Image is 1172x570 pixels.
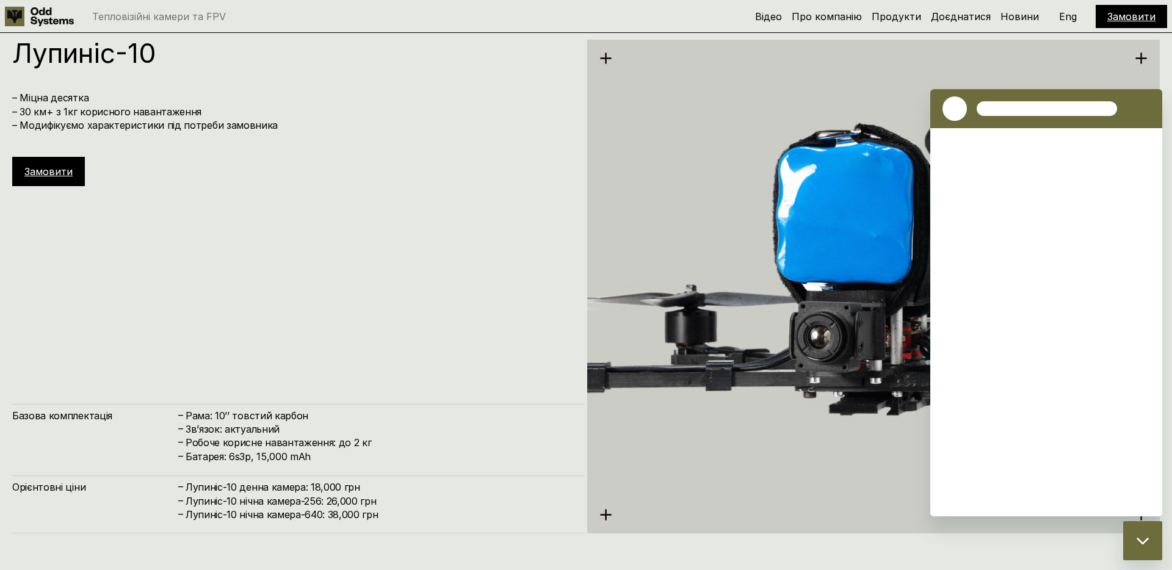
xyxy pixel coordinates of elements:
h4: Рама: 10’’ товстий карбон [186,409,573,422]
a: Новини [1000,10,1039,23]
a: Доєднатися [931,10,991,23]
h4: Орієнтовні ціни [12,480,177,494]
iframe: Кнопка для запуску вікна повідомлень [1123,521,1162,560]
a: Замовити [1107,10,1156,23]
h1: Лупиніс-10 [12,40,573,67]
h4: – [178,507,183,521]
h4: Батарея: 6s3p, 15,000 mAh [186,450,573,463]
h4: – [178,480,183,493]
p: Eng [1059,12,1077,21]
h4: Робоче корисне навантаження: до 2 кг [186,436,573,449]
h4: Лупиніс-10 денна камера: 18,000 грн [186,480,573,494]
h4: – [178,422,183,435]
a: Замовити [24,165,73,178]
h4: – [178,435,183,449]
p: Тепловізійні камери та FPV [92,12,226,21]
h4: – [178,493,183,507]
h4: Лупиніс-10 нічна камера-256: 26,000 грн [186,494,573,508]
a: Про компанію [792,10,862,23]
h4: – [178,408,183,421]
iframe: Вікно повідомлень [930,89,1162,516]
h4: – Міцна десятка – 30 км+ з 1кг корисного навантаження – Модифікуємо характеристики під потреби за... [12,91,573,132]
h4: Лупиніс-10 нічна камера-640: 38,000 грн [186,508,573,521]
a: Продукти [872,10,921,23]
h4: Зв’язок: актуальний [186,422,573,436]
h4: – [178,449,183,463]
h4: Базова комплектація [12,409,177,422]
a: Відео [755,10,782,23]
